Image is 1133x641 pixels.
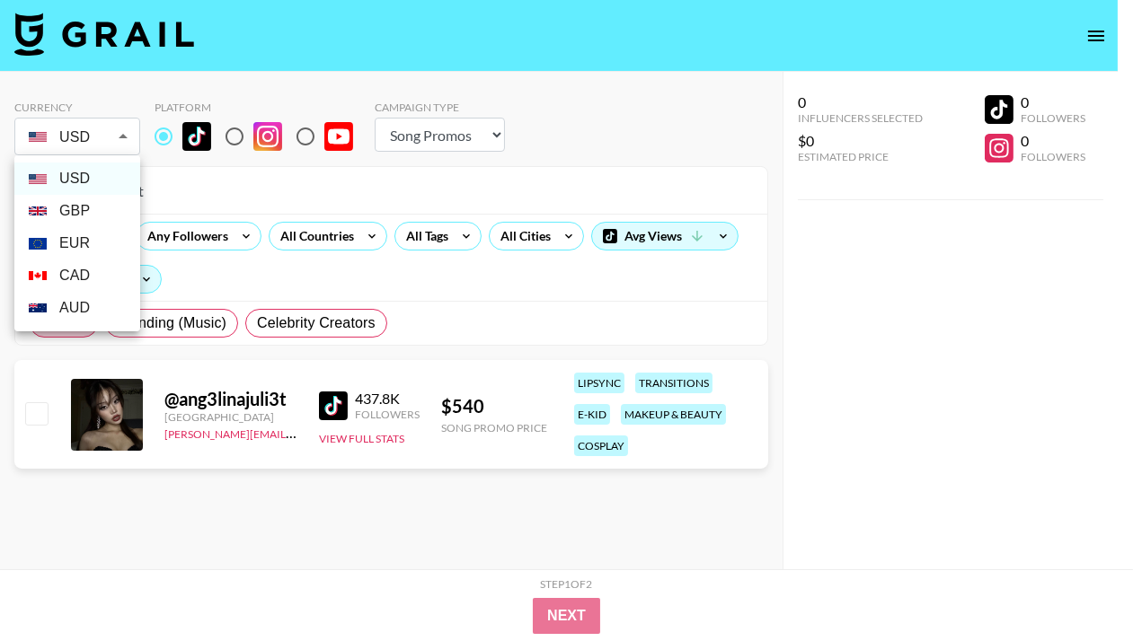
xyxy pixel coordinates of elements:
[14,195,140,227] li: GBP
[1043,551,1111,619] iframe: Drift Widget Chat Controller
[14,227,140,259] li: EUR
[14,259,140,292] li: CAD
[14,292,140,324] li: AUD
[14,162,140,195] li: USD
